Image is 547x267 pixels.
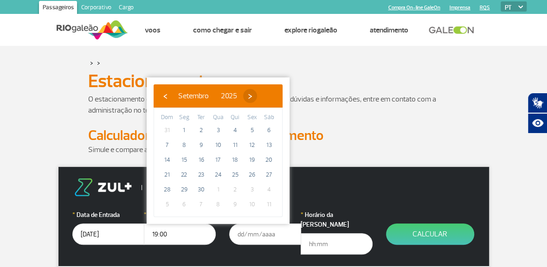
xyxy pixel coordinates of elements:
[228,138,243,153] span: 11
[172,89,215,103] button: Setembro
[144,25,160,35] a: Voos
[215,89,243,103] button: 2025
[228,167,243,182] span: 25
[262,182,277,197] span: 4
[228,153,243,167] span: 18
[158,90,257,99] bs-datepicker-navigation-view: ​ ​ ​
[142,185,189,190] span: Parceiro Oficial
[144,223,216,245] input: hh:mm
[211,153,225,167] span: 17
[450,5,470,11] a: Imprensa
[211,182,225,197] span: 1
[245,197,259,212] span: 10
[177,138,192,153] span: 8
[193,167,208,182] span: 23
[115,1,137,16] a: Cargo
[160,138,174,153] span: 7
[245,167,259,182] span: 26
[245,153,259,167] span: 19
[160,182,174,197] span: 28
[193,25,251,35] a: Como chegar e sair
[245,182,259,197] span: 3
[88,94,459,116] p: O estacionamento do RIOgaleão é administrado pela Estapar. Para dúvidas e informações, entre em c...
[229,223,301,245] input: dd/mm/aaaa
[88,144,459,155] p: Simule e compare as opções.
[159,113,176,123] th: weekday
[88,73,459,89] h1: Estacionamento
[369,25,408,35] a: Atendimento
[160,197,174,212] span: 5
[386,223,474,245] button: Calcular
[301,210,373,229] label: Horário da [PERSON_NAME]
[228,123,243,138] span: 4
[177,197,192,212] span: 6
[228,182,243,197] span: 2
[97,57,100,68] a: >
[177,182,192,197] span: 29
[221,91,237,101] span: 2025
[480,5,490,11] a: RQS
[193,182,208,197] span: 30
[260,113,277,123] th: weekday
[160,153,174,167] span: 14
[72,210,144,220] label: Data de Entrada
[160,167,174,182] span: 21
[284,25,337,35] a: Explore RIOgaleão
[193,123,208,138] span: 2
[144,210,216,220] label: Horário da Entrada
[211,167,225,182] span: 24
[528,93,547,113] button: Abrir tradutor de língua de sinais.
[77,1,115,16] a: Corporativo
[211,138,225,153] span: 10
[90,57,93,68] a: >
[177,167,192,182] span: 22
[388,5,440,11] a: Compra On-line GaleOn
[211,197,225,212] span: 8
[243,89,257,103] button: ›
[176,113,193,123] th: weekday
[262,123,277,138] span: 6
[244,113,261,123] th: weekday
[528,93,547,133] div: Plugin de acessibilidade da Hand Talk.
[147,77,290,224] bs-datepicker-container: calendar
[210,113,227,123] th: weekday
[262,138,277,153] span: 13
[88,127,459,144] h2: Calculadora de Tarifa do Estacionamento
[177,123,192,138] span: 1
[158,89,172,103] button: ‹
[178,91,209,101] span: Setembro
[193,153,208,167] span: 16
[211,123,225,138] span: 3
[226,113,244,123] th: weekday
[72,178,134,196] img: logo-zul.png
[193,197,208,212] span: 7
[39,1,77,16] a: Passageiros
[228,197,243,212] span: 9
[245,123,259,138] span: 5
[72,223,144,245] input: dd/mm/aaaa
[160,123,174,138] span: 31
[262,167,277,182] span: 27
[193,113,210,123] th: weekday
[262,153,277,167] span: 20
[177,153,192,167] span: 15
[193,138,208,153] span: 9
[528,113,547,133] button: Abrir recursos assistivos.
[301,233,373,254] input: hh:mm
[245,138,259,153] span: 12
[262,197,277,212] span: 11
